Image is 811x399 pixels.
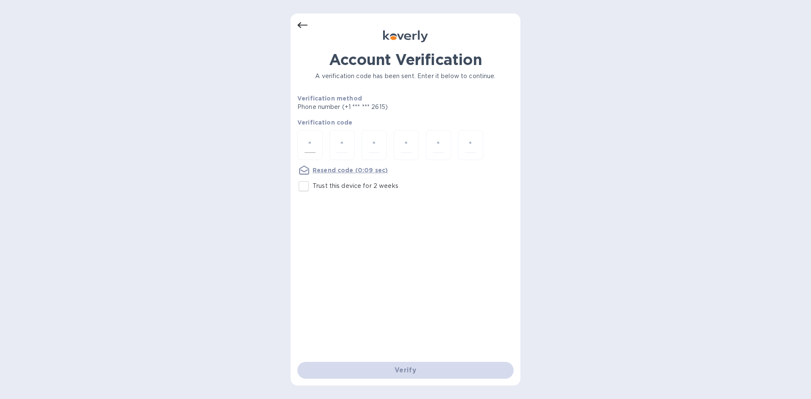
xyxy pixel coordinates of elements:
[297,51,514,68] h1: Account Verification
[313,182,398,190] p: Trust this device for 2 weeks
[297,103,452,111] p: Phone number (+1 *** *** 2615)
[297,72,514,81] p: A verification code has been sent. Enter it below to continue.
[297,95,362,102] b: Verification method
[313,167,388,174] u: Resend code (0:09 sec)
[297,118,514,127] p: Verification code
